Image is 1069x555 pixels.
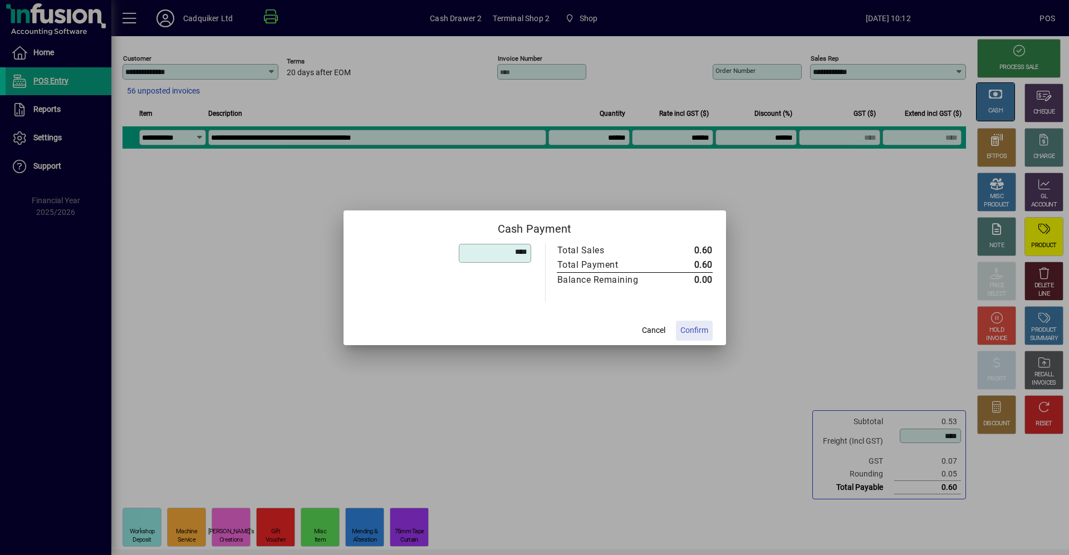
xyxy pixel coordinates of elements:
[557,258,662,273] td: Total Payment
[662,243,713,258] td: 0.60
[642,325,665,336] span: Cancel
[557,273,651,287] div: Balance Remaining
[662,272,713,287] td: 0.00
[636,321,671,341] button: Cancel
[680,325,708,336] span: Confirm
[662,258,713,273] td: 0.60
[676,321,713,341] button: Confirm
[557,243,662,258] td: Total Sales
[344,210,726,243] h2: Cash Payment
